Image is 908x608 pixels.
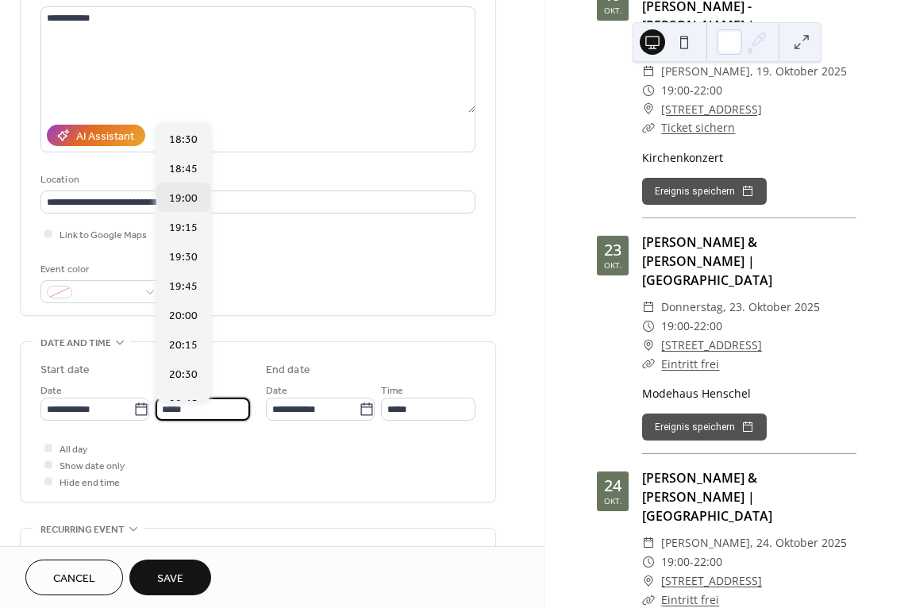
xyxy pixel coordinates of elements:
div: ​ [642,317,655,336]
span: 18:30 [169,132,198,148]
span: 19:30 [169,249,198,266]
div: Event color [40,261,160,278]
span: Date [40,383,62,399]
span: Date and time [40,335,111,352]
div: ​ [642,100,655,119]
a: Ticket sichern [661,120,735,135]
span: All day [60,441,87,458]
span: 22:00 [694,317,722,336]
div: ​ [642,533,655,552]
div: Kirchenkonzert [642,149,856,166]
div: Location [40,171,472,188]
span: Cancel [53,571,95,587]
span: - [690,552,694,571]
div: ​ [642,552,655,571]
button: Ereignis speichern [642,414,767,441]
span: [PERSON_NAME], 24. Oktober 2025 [661,533,847,552]
span: Date [266,383,287,399]
button: Cancel [25,560,123,595]
span: - [690,317,694,336]
span: 19:00 [169,190,198,207]
a: [STREET_ADDRESS] [661,100,762,119]
span: Donnerstag, 23. Oktober 2025 [661,298,820,317]
span: Time [156,383,178,399]
div: Okt. [604,261,622,269]
span: 22:00 [694,81,722,100]
span: Time [381,383,403,399]
button: Ereignis speichern [642,178,767,205]
div: ​ [642,62,655,81]
span: 20:45 [169,396,198,413]
div: AI Assistant [76,129,134,145]
div: ​ [642,81,655,100]
span: [PERSON_NAME], 19. Oktober 2025 [661,62,847,81]
div: Modehaus Henschel [642,385,856,402]
span: 20:15 [169,337,198,354]
span: Hide end time [60,475,120,491]
a: Eintritt frei [661,356,719,371]
a: [STREET_ADDRESS] [661,336,762,355]
span: 19:00 [661,552,690,571]
div: ​ [642,336,655,355]
span: 19:00 [661,81,690,100]
button: AI Assistant [47,125,145,146]
span: 18:45 [169,161,198,178]
a: [STREET_ADDRESS] [661,571,762,591]
span: 19:45 [169,279,198,295]
a: [PERSON_NAME] & [PERSON_NAME] | [GEOGRAPHIC_DATA] [642,469,772,525]
div: Okt. [604,497,622,505]
div: ​ [642,118,655,137]
span: - [690,81,694,100]
div: Okt. [604,6,622,14]
span: 22:00 [694,552,722,571]
span: Recurring event [40,521,125,538]
span: 19:00 [661,317,690,336]
span: Link to Google Maps [60,227,147,244]
div: ​ [642,355,655,374]
span: 19:15 [169,220,198,237]
span: 20:30 [169,367,198,383]
span: Save [157,571,183,587]
div: ​ [642,298,655,317]
span: Show date only [60,458,125,475]
div: 24 [604,478,621,494]
button: Save [129,560,211,595]
div: 23 [604,242,621,258]
div: Start date [40,362,90,379]
div: End date [266,362,310,379]
div: ​ [642,571,655,591]
span: 20:00 [169,308,198,325]
a: Eintritt frei [661,592,719,607]
a: [PERSON_NAME] & [PERSON_NAME] | [GEOGRAPHIC_DATA] [642,233,772,289]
